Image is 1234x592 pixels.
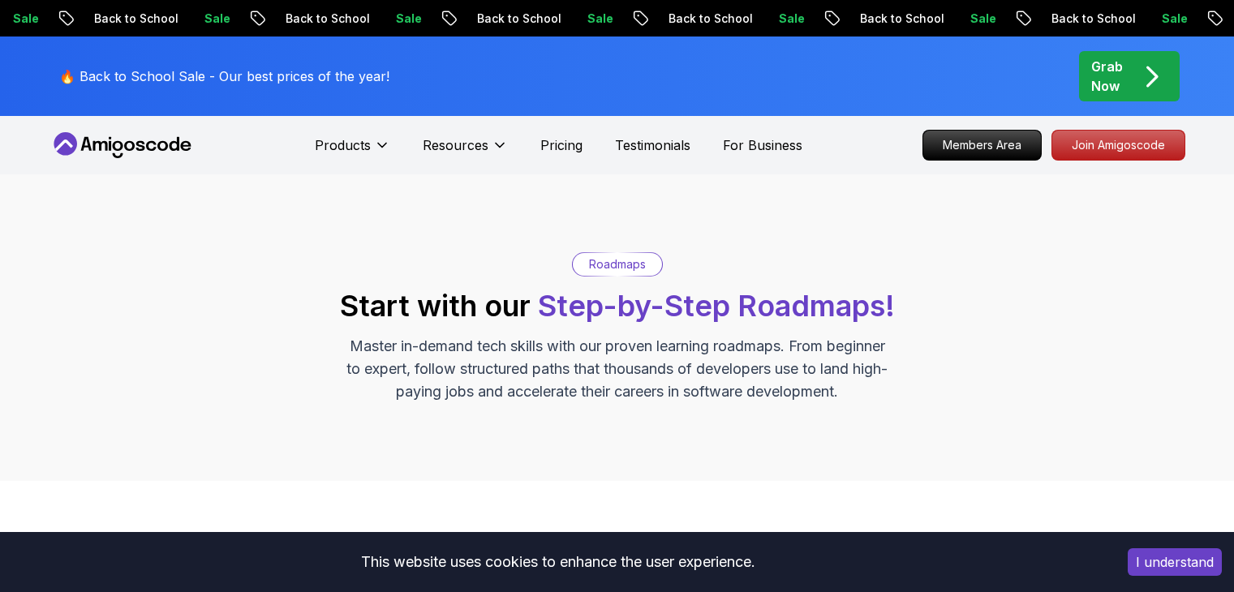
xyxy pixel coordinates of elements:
[432,11,543,27] p: Back to School
[624,11,734,27] p: Back to School
[538,288,895,324] span: Step-by-Step Roadmaps!
[926,11,978,27] p: Sale
[1117,11,1169,27] p: Sale
[1091,57,1123,96] p: Grab Now
[540,135,583,155] a: Pricing
[1007,11,1117,27] p: Back to School
[815,11,926,27] p: Back to School
[49,11,160,27] p: Back to School
[351,11,403,27] p: Sale
[723,135,802,155] a: For Business
[160,11,212,27] p: Sale
[315,135,390,168] button: Products
[589,256,646,272] p: Roadmaps
[340,290,895,322] h2: Start with our
[59,66,389,86] p: 🔥 Back to School Sale - Our best prices of the year!
[922,130,1042,161] a: Members Area
[423,135,488,155] p: Resources
[315,135,371,155] p: Products
[241,11,351,27] p: Back to School
[1128,548,1222,576] button: Accept cookies
[923,131,1041,160] p: Members Area
[543,11,595,27] p: Sale
[1052,131,1185,160] p: Join Amigoscode
[423,135,508,168] button: Resources
[1051,130,1185,161] a: Join Amigoscode
[12,544,1103,580] div: This website uses cookies to enhance the user experience.
[734,11,786,27] p: Sale
[615,135,690,155] a: Testimonials
[345,335,890,403] p: Master in-demand tech skills with our proven learning roadmaps. From beginner to expert, follow s...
